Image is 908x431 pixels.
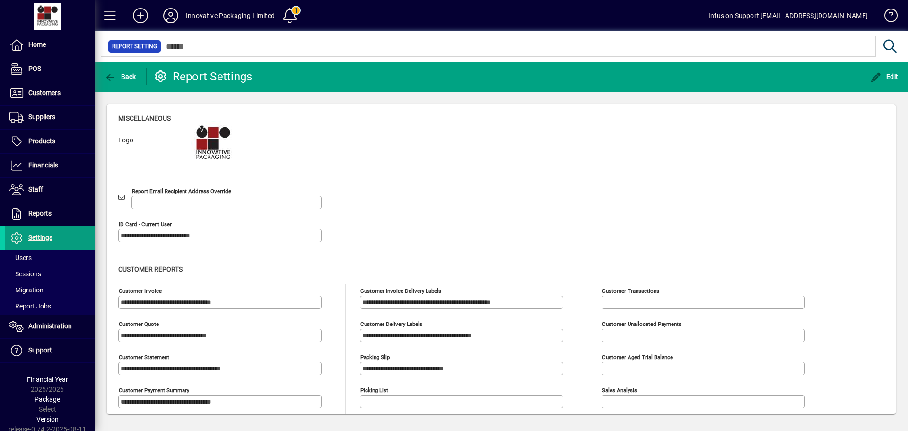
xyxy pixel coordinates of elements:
span: Suppliers [28,113,55,121]
a: Home [5,33,95,57]
span: Version [36,415,59,423]
a: Financials [5,154,95,177]
span: Customer reports [118,265,183,273]
mat-label: Customer delivery labels [360,321,422,327]
span: Sessions [9,270,41,278]
mat-label: Picking List [360,387,388,394]
a: Report Jobs [5,298,95,314]
a: POS [5,57,95,81]
span: Edit [870,73,899,80]
span: Customers [28,89,61,97]
mat-label: Customer Payment Summary [119,387,189,394]
mat-label: Sales analysis [602,387,637,394]
button: Edit [868,68,901,85]
a: Knowledge Base [877,2,896,33]
button: Profile [156,7,186,24]
mat-label: Customer quote [119,321,159,327]
a: Products [5,130,95,153]
span: Package [35,396,60,403]
mat-label: Customer aged trial balance [602,354,673,361]
span: Home [28,41,46,48]
span: Support [28,346,52,354]
button: Add [125,7,156,24]
mat-label: Report Email Recipient Address Override [132,188,231,194]
mat-label: Customer invoice delivery labels [360,288,441,294]
span: Back [105,73,136,80]
a: Suppliers [5,106,95,129]
label: Logo [111,135,183,173]
span: Settings [28,234,52,241]
span: Users [9,254,32,262]
a: Customers [5,81,95,105]
mat-label: Customer invoice [119,288,162,294]
span: Administration [28,322,72,330]
span: POS [28,65,41,72]
div: Innovative Packaging Limited [186,8,275,23]
span: Reports [28,210,52,217]
span: Staff [28,185,43,193]
div: Report Settings [154,69,253,84]
span: Miscellaneous [118,114,171,122]
span: Report Setting [112,42,157,51]
a: Migration [5,282,95,298]
mat-label: Customer transactions [602,288,659,294]
mat-label: ID Card - Current User [119,221,172,228]
div: Infusion Support [EMAIL_ADDRESS][DOMAIN_NAME] [708,8,868,23]
a: Staff [5,178,95,202]
a: Users [5,250,95,266]
a: Sessions [5,266,95,282]
span: Products [28,137,55,145]
span: Financial Year [27,376,68,383]
button: Back [102,68,139,85]
app-page-header-button: Back [95,68,147,85]
span: Financials [28,161,58,169]
span: Report Jobs [9,302,51,310]
span: Migration [9,286,44,294]
a: Support [5,339,95,362]
mat-label: Packing Slip [360,354,390,361]
mat-label: Customer statement [119,354,169,361]
a: Administration [5,315,95,338]
a: Reports [5,202,95,226]
mat-label: Customer unallocated payments [602,321,681,327]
